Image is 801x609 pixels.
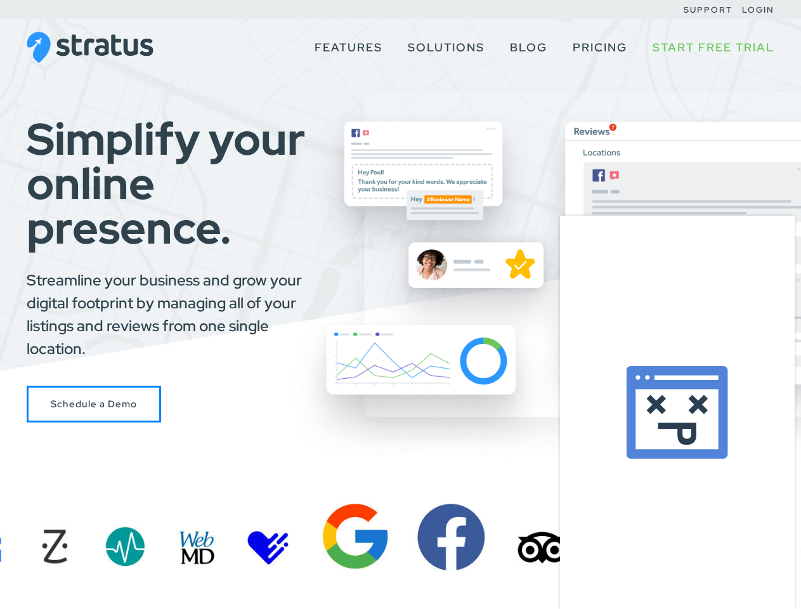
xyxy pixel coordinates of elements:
a: Features [315,36,382,60]
h1: Simplify your online presence. [27,117,326,250]
img: Stratus [27,32,153,63]
a: Support [684,4,733,15]
p: Streamline your business and grow your digital footprint by managing all of your listings and rev... [27,269,326,360]
a: Solutions [408,36,485,60]
a: Blog [510,36,547,60]
a: Schedule a Stratus Demo with Us [27,386,161,423]
img: Group of floating boxes showing Stratus features [294,82,801,460]
nav: Primary [302,19,774,76]
a: Start Free Trial [653,36,774,60]
a: Login [742,4,774,15]
iframe: HelpCrunch [557,213,801,609]
a: Pricing [573,36,627,60]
